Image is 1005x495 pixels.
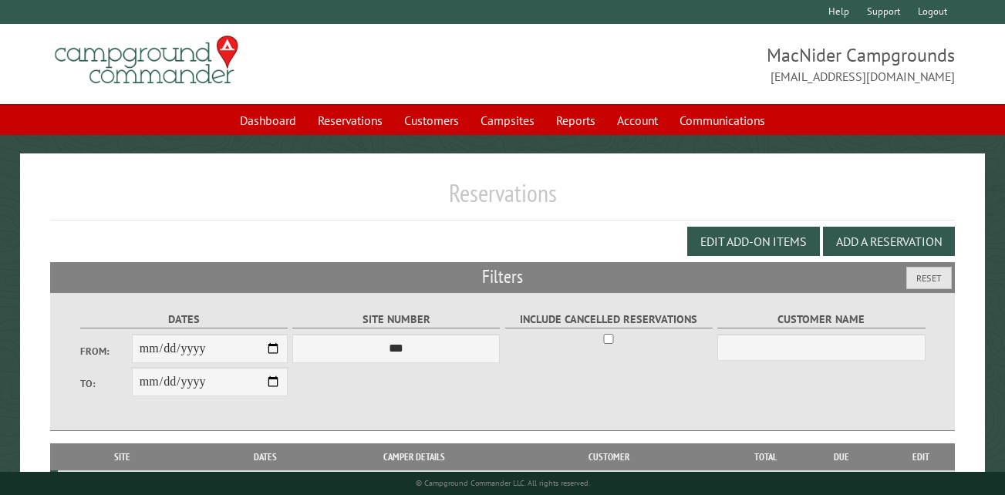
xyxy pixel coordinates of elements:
a: Campsites [471,106,544,135]
a: Customers [395,106,468,135]
th: Due [797,443,887,470]
span: MacNider Campgrounds [EMAIL_ADDRESS][DOMAIN_NAME] [503,42,955,86]
h2: Filters [50,262,955,291]
th: Site [58,443,186,470]
label: Dates [80,311,288,328]
a: Communications [670,106,774,135]
label: Site Number [292,311,500,328]
th: Camper Details [345,443,484,470]
a: Account [608,106,667,135]
a: Reports [547,106,605,135]
th: Dates [186,443,345,470]
label: To: [80,376,132,391]
label: Include Cancelled Reservations [505,311,713,328]
img: Campground Commander [50,30,243,90]
label: Customer Name [717,311,925,328]
th: Total [735,443,797,470]
a: Dashboard [231,106,305,135]
label: From: [80,344,132,359]
a: Reservations [309,106,392,135]
small: © Campground Commander LLC. All rights reserved. [416,478,590,488]
button: Edit Add-on Items [687,227,820,256]
th: Edit [887,443,955,470]
th: Customer [484,443,735,470]
button: Reset [906,267,952,289]
h1: Reservations [50,178,955,221]
button: Add a Reservation [823,227,955,256]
